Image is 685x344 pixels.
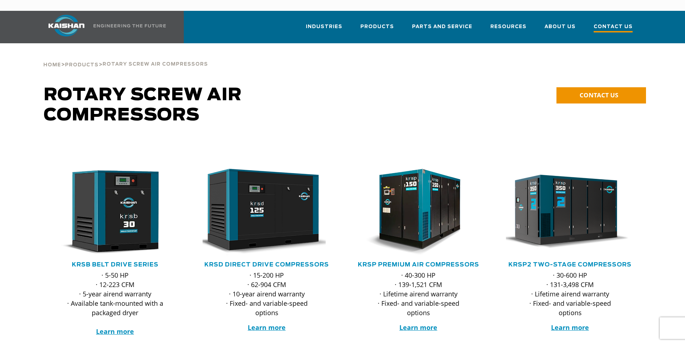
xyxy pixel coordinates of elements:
p: · 40-300 HP · 139-1,521 CFM · Lifetime airend warranty · Fixed- and variable-speed options [369,270,468,317]
a: Resources [490,17,526,42]
p: · 15-200 HP · 62-904 CFM · 10-year airend warranty · Fixed- and variable-speed options [217,270,317,317]
a: KRSD Direct Drive Compressors [204,262,329,268]
p: · 30-600 HP · 131-3,498 CFM · Lifetime airend warranty · Fixed- and variable-speed options [520,270,620,317]
span: Home [43,63,61,67]
div: > > [43,43,208,71]
span: Parts and Service [412,23,472,31]
div: krsd125 [203,169,331,255]
a: KRSP Premium Air Compressors [358,262,479,268]
div: krsb30 [51,169,179,255]
a: Home [43,61,61,68]
span: Contact Us [594,23,633,32]
span: Rotary Screw Air Compressors [103,62,208,67]
img: krsd125 [197,169,326,255]
a: KRSP2 Two-Stage Compressors [508,262,632,268]
img: kaishan logo [39,15,94,36]
a: Parts and Service [412,17,472,42]
img: Engineering the future [94,24,166,27]
a: Learn more [248,323,286,332]
a: Contact Us [594,17,633,43]
div: krsp150 [354,169,483,255]
img: krsb30 [45,169,174,255]
span: CONTACT US [580,91,618,99]
a: CONTACT US [556,87,646,103]
a: About Us [545,17,576,42]
span: Resources [490,23,526,31]
span: Products [360,23,394,31]
a: Industries [306,17,342,42]
span: Products [65,63,99,67]
span: Industries [306,23,342,31]
a: Products [360,17,394,42]
a: Learn more [551,323,589,332]
span: About Us [545,23,576,31]
div: krsp350 [506,169,634,255]
img: krsp350 [500,169,629,255]
a: KRSB Belt Drive Series [72,262,159,268]
a: Products [65,61,99,68]
a: Learn more [96,327,134,336]
span: Rotary Screw Air Compressors [44,87,242,124]
a: Kaishan USA [39,11,167,43]
a: Learn more [399,323,437,332]
p: · 5-50 HP · 12-223 CFM · 5-year airend warranty · Available tank-mounted with a packaged dryer [65,270,165,336]
img: krsp150 [349,169,477,255]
